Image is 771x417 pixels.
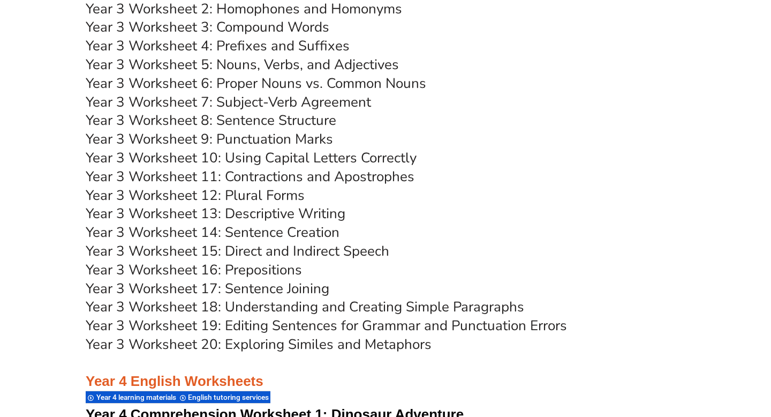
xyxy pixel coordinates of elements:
span: English tutoring services [188,393,272,401]
a: Year 3 Worksheet 18: Understanding and Creating Simple Paragraphs [86,297,524,316]
a: Year 3 Worksheet 14: Sentence Creation [86,223,339,242]
div: English tutoring services [178,391,271,404]
a: Year 3 Worksheet 20: Exploring Similes and Metaphors [86,335,432,354]
a: Year 3 Worksheet 11: Contractions and Apostrophes [86,167,414,186]
a: Year 3 Worksheet 9: Punctuation Marks [86,130,333,148]
a: Year 3 Worksheet 6: Proper Nouns vs. Common Nouns [86,74,426,93]
a: Year 3 Worksheet 4: Prefixes and Suffixes [86,36,350,55]
iframe: Chat Widget [587,296,771,417]
h3: Year 4 English Worksheets [86,354,685,391]
a: Year 3 Worksheet 19: Editing Sentences for Grammar and Punctuation Errors [86,316,567,335]
a: Year 3 Worksheet 3: Compound Words [86,18,329,36]
a: Year 3 Worksheet 10: Using Capital Letters Correctly [86,148,417,167]
div: Year 4 learning materials [86,391,178,404]
a: Year 3 Worksheet 8: Sentence Structure [86,111,336,130]
a: Year 3 Worksheet 13: Descriptive Writing [86,204,345,223]
a: Year 3 Worksheet 15: Direct and Indirect Speech [86,242,389,260]
a: Year 3 Worksheet 17: Sentence Joining [86,279,329,298]
a: Year 3 Worksheet 5: Nouns, Verbs, and Adjectives [86,55,399,74]
a: Year 3 Worksheet 12: Plural Forms [86,186,305,205]
a: Year 3 Worksheet 7: Subject-Verb Agreement [86,93,371,111]
span: Year 4 learning materials [96,393,179,401]
a: Year 3 Worksheet 16: Prepositions [86,260,302,279]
